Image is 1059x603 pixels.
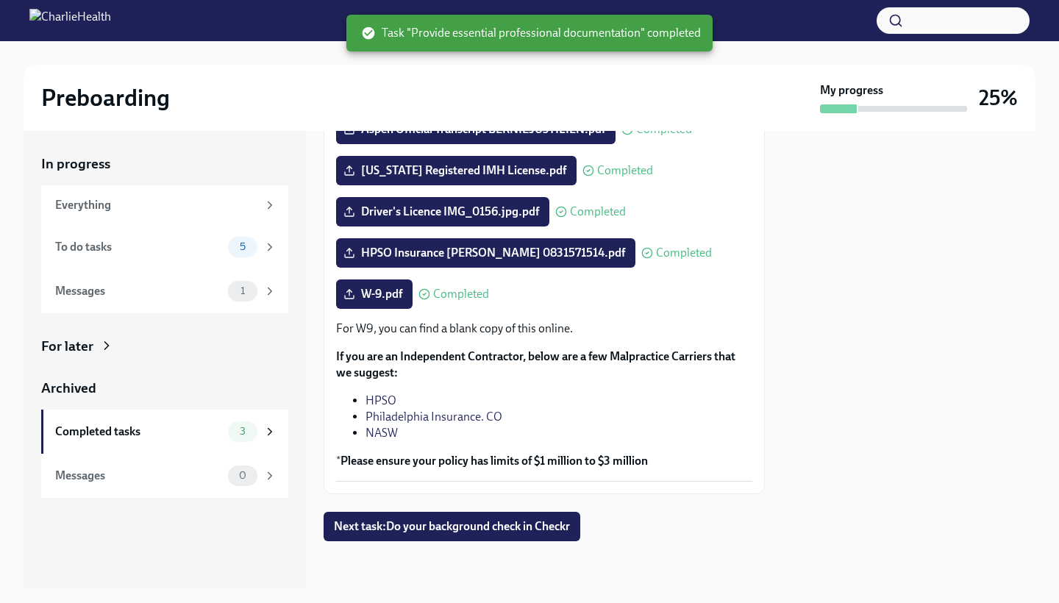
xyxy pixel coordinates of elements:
[336,156,577,185] label: [US_STATE] Registered IMH License.pdf
[55,283,222,299] div: Messages
[366,393,396,407] a: HPSO
[636,124,692,135] span: Completed
[231,241,254,252] span: 5
[230,470,255,481] span: 0
[41,337,93,356] div: For later
[597,165,653,176] span: Completed
[336,197,549,226] label: Driver's Licence IMG_0156.jpg.pdf
[41,154,288,174] a: In progress
[231,426,254,437] span: 3
[324,512,580,541] button: Next task:Do your background check in Checkr
[336,279,413,309] label: W-9.pdf
[29,9,111,32] img: CharlieHealth
[570,206,626,218] span: Completed
[366,410,502,424] a: Philadelphia Insurance. CO
[41,454,288,498] a: Messages0
[55,197,257,213] div: Everything
[232,285,254,296] span: 1
[41,269,288,313] a: Messages1
[41,410,288,454] a: Completed tasks3
[55,468,222,484] div: Messages
[340,454,648,468] strong: Please ensure your policy has limits of $1 million to $3 million
[361,25,701,41] span: Task "Provide essential professional documentation" completed
[346,163,566,178] span: [US_STATE] Registered IMH License.pdf
[433,288,489,300] span: Completed
[656,247,712,259] span: Completed
[41,185,288,225] a: Everything
[334,519,570,534] span: Next task : Do your background check in Checkr
[820,82,883,99] strong: My progress
[979,85,1018,111] h3: 25%
[336,321,752,337] p: For W9, you can find a blank copy of this online.
[41,83,170,113] h2: Preboarding
[41,379,288,398] a: Archived
[346,246,625,260] span: HPSO Insurance [PERSON_NAME] 0831571514.pdf
[366,426,398,440] a: NASW
[55,239,222,255] div: To do tasks
[336,238,635,268] label: HPSO Insurance [PERSON_NAME] 0831571514.pdf
[41,225,288,269] a: To do tasks5
[346,204,539,219] span: Driver's Licence IMG_0156.jpg.pdf
[55,424,222,440] div: Completed tasks
[41,337,288,356] a: For later
[336,349,735,379] strong: If you are an Independent Contractor, below are a few Malpractice Carriers that we suggest:
[346,287,402,301] span: W-9.pdf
